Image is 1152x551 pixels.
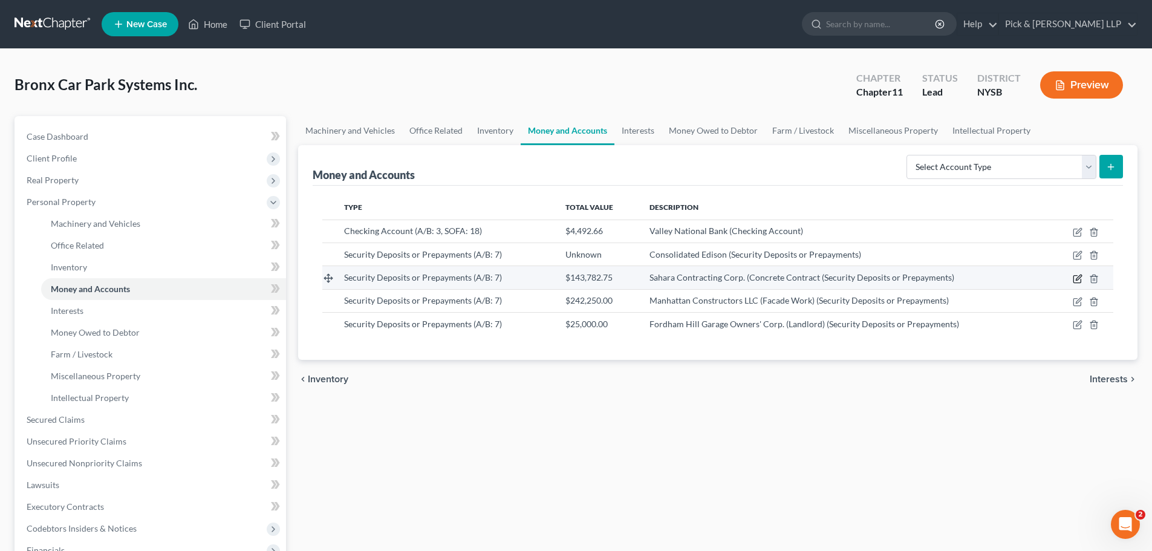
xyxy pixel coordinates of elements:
button: chevron_left Inventory [298,374,348,384]
span: Codebtors Insiders & Notices [27,523,137,533]
a: Money Owed to Debtor [41,322,286,344]
a: Interests [41,300,286,322]
span: Sahara Contracting Corp. (Concrete Contract (Security Deposits or Prepayments) [649,272,954,282]
a: Money Owed to Debtor [662,116,765,145]
span: Intellectual Property [51,393,129,403]
span: Unsecured Priority Claims [27,436,126,446]
a: Inventory [470,116,521,145]
span: Unknown [565,249,602,259]
a: Money and Accounts [521,116,614,145]
a: Farm / Livestock [765,116,841,145]
div: NYSB [977,85,1021,99]
span: Type [344,203,362,212]
div: Status [922,71,958,85]
span: Inventory [308,374,348,384]
a: Home [182,13,233,35]
a: Inventory [41,256,286,278]
div: Money and Accounts [313,168,415,182]
a: Intellectual Property [41,387,286,409]
span: Interests [1090,374,1128,384]
a: Pick & [PERSON_NAME] LLP [999,13,1137,35]
span: Bronx Car Park Systems Inc. [15,76,197,93]
span: $25,000.00 [565,319,608,329]
span: Case Dashboard [27,131,88,142]
span: 11 [892,86,903,97]
button: Preview [1040,71,1123,99]
div: Chapter [856,71,903,85]
a: Secured Claims [17,409,286,431]
a: Intellectual Property [945,116,1038,145]
span: Office Related [51,240,104,250]
span: Personal Property [27,197,96,207]
a: Client Portal [233,13,312,35]
span: $4,492.66 [565,226,603,236]
span: Fordham Hill Garage Owners' Corp. (Landlord) (Security Deposits or Prepayments) [649,319,959,329]
span: Manhattan Constructors LLC (Facade Work) (Security Deposits or Prepayments) [649,295,949,305]
span: Security Deposits or Prepayments (A/B: 7) [344,249,502,259]
a: Money and Accounts [41,278,286,300]
div: Chapter [856,85,903,99]
span: Total Value [565,203,613,212]
a: Case Dashboard [17,126,286,148]
a: Lawsuits [17,474,286,496]
a: Office Related [41,235,286,256]
a: Office Related [402,116,470,145]
a: Miscellaneous Property [41,365,286,387]
a: Machinery and Vehicles [298,116,402,145]
i: chevron_right [1128,374,1137,384]
a: Help [957,13,998,35]
span: Interests [51,305,83,316]
div: Lead [922,85,958,99]
input: Search by name... [826,13,937,35]
span: Machinery and Vehicles [51,218,140,229]
span: Description [649,203,698,212]
span: Unsecured Nonpriority Claims [27,458,142,468]
iframe: Intercom live chat [1111,510,1140,539]
span: New Case [126,20,167,29]
span: Security Deposits or Prepayments (A/B: 7) [344,295,502,305]
a: Executory Contracts [17,496,286,518]
span: Client Profile [27,153,77,163]
i: chevron_left [298,374,308,384]
a: Unsecured Nonpriority Claims [17,452,286,474]
span: Real Property [27,175,79,185]
button: Interests chevron_right [1090,374,1137,384]
span: Secured Claims [27,414,85,425]
span: Executory Contracts [27,501,104,512]
span: Security Deposits or Prepayments (A/B: 7) [344,319,502,329]
span: 2 [1136,510,1145,520]
span: Money Owed to Debtor [51,327,140,337]
a: Miscellaneous Property [841,116,945,145]
span: Inventory [51,262,87,272]
span: Security Deposits or Prepayments (A/B: 7) [344,272,502,282]
a: Machinery and Vehicles [41,213,286,235]
a: Farm / Livestock [41,344,286,365]
span: $143,782.75 [565,272,613,282]
span: Lawsuits [27,480,59,490]
span: Checking Account (A/B: 3, SOFA: 18) [344,226,482,236]
span: Miscellaneous Property [51,371,140,381]
span: Valley National Bank (Checking Account) [649,226,803,236]
div: District [977,71,1021,85]
span: Farm / Livestock [51,349,112,359]
span: Consolidated Edison (Security Deposits or Prepayments) [649,249,861,259]
a: Unsecured Priority Claims [17,431,286,452]
a: Interests [614,116,662,145]
span: $242,250.00 [565,295,613,305]
span: Money and Accounts [51,284,130,294]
